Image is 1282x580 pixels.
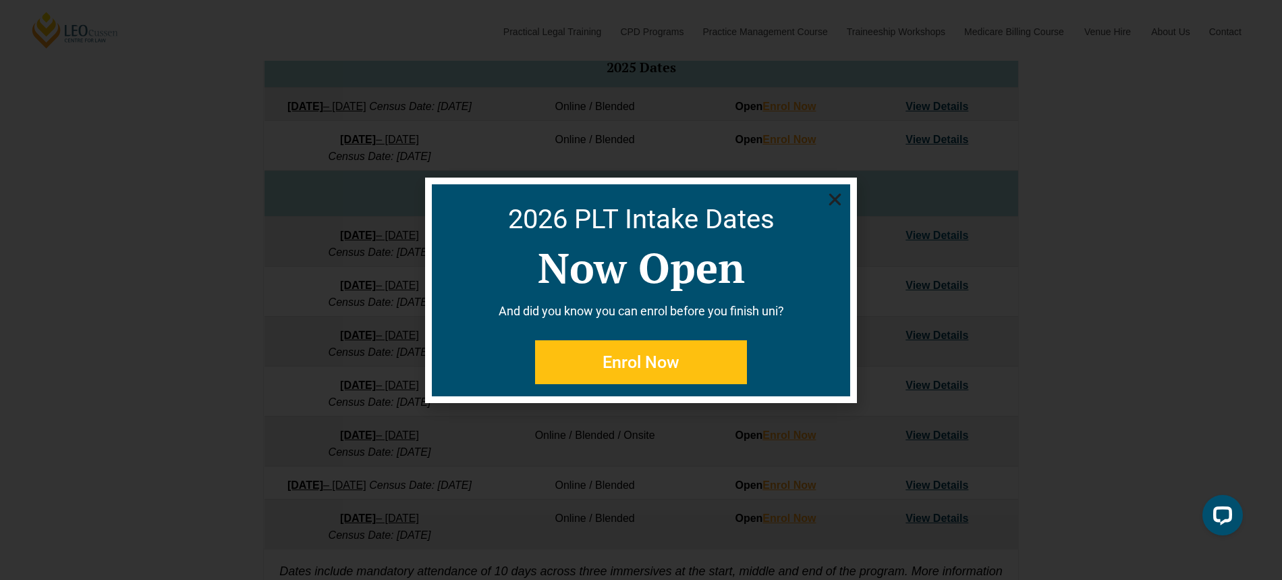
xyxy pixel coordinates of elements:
[827,191,843,208] a: Close
[508,203,775,235] a: 2026 PLT Intake Dates
[1192,490,1248,546] iframe: LiveChat chat widget
[535,340,747,384] a: Enrol Now
[439,302,843,320] p: And did you know you can enrol before you finish uni?
[603,354,679,371] span: Enrol Now
[538,240,745,295] a: Now Open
